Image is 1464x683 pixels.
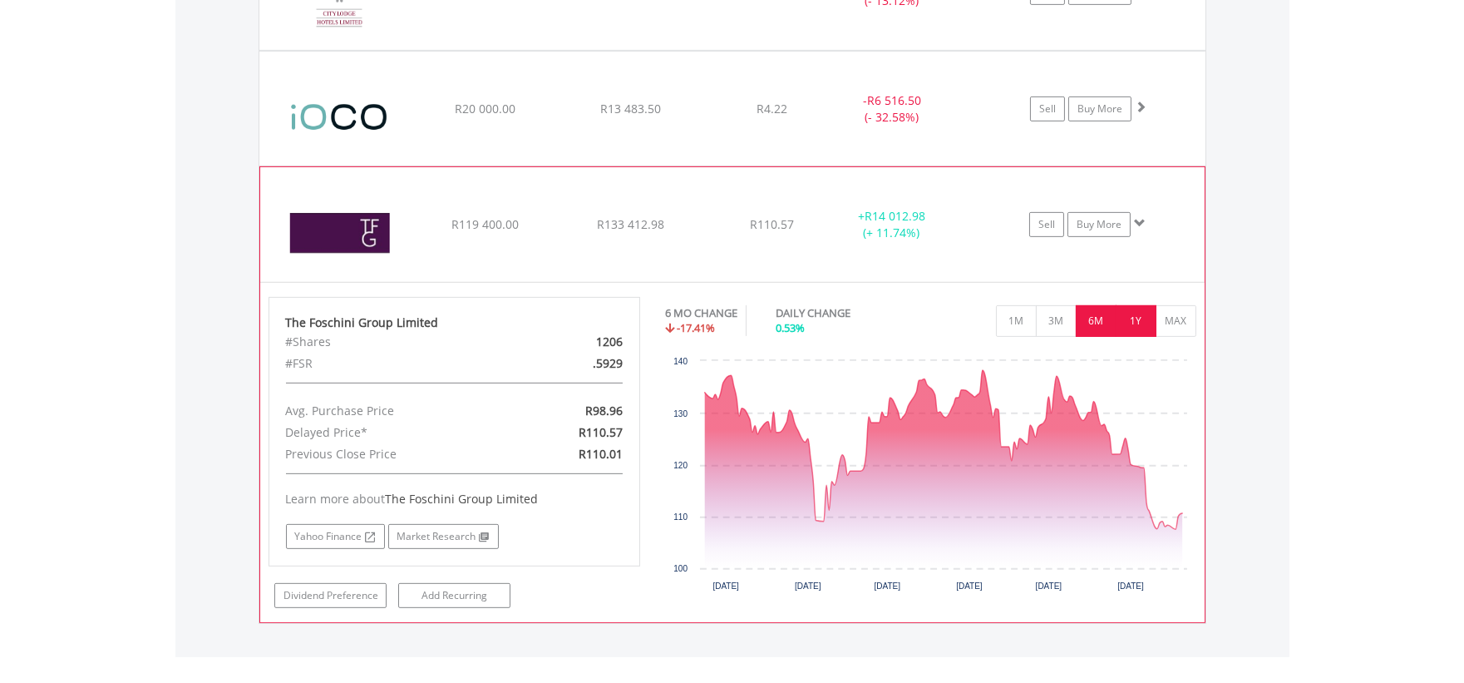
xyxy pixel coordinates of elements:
[673,564,688,573] text: 100
[597,216,664,232] span: R133 412.98
[515,353,635,374] div: .5929
[274,353,515,374] div: #FSR
[867,92,921,108] span: R6 516.50
[1117,582,1144,591] text: [DATE]
[268,72,411,161] img: EQU.ZA.IOC.png
[1029,212,1064,237] a: Sell
[269,188,412,278] img: EQU.ZA.TFG.png
[673,357,688,366] text: 140
[515,331,635,353] div: 1206
[665,353,1196,602] div: Chart. Highcharts interactive chart.
[274,422,515,443] div: Delayed Price*
[579,424,623,440] span: R110.57
[1068,97,1131,121] a: Buy More
[875,582,901,591] text: [DATE]
[398,583,510,608] a: Add Recurring
[579,446,623,462] span: R110.01
[1030,97,1065,121] a: Sell
[455,101,515,116] span: R20 000.00
[956,582,983,591] text: [DATE]
[1067,212,1131,237] a: Buy More
[677,320,715,335] span: -17.41%
[1156,305,1196,337] button: MAX
[865,208,925,224] span: R14 012.98
[286,524,385,549] a: Yahoo Finance
[996,305,1037,337] button: 1M
[274,583,387,608] a: Dividend Preference
[1036,582,1062,591] text: [DATE]
[585,403,623,418] span: R98.96
[673,409,688,418] text: 130
[274,443,515,465] div: Previous Close Price
[388,524,499,549] a: Market Research
[274,400,515,422] div: Avg. Purchase Price
[830,92,955,126] div: - (- 32.58%)
[776,305,909,321] div: DAILY CHANGE
[451,216,519,232] span: R119 400.00
[600,101,661,116] span: R13 483.50
[776,320,805,335] span: 0.53%
[1036,305,1077,337] button: 3M
[750,216,794,232] span: R110.57
[386,491,539,507] span: The Foschini Group Limited
[1116,305,1156,337] button: 1Y
[712,582,739,591] text: [DATE]
[1076,305,1116,337] button: 6M
[829,208,954,241] div: + (+ 11.74%)
[673,461,688,470] text: 120
[795,582,821,591] text: [DATE]
[286,491,624,507] div: Learn more about
[665,353,1195,602] svg: Interactive chart
[665,305,737,321] div: 6 MO CHANGE
[757,101,787,116] span: R4.22
[286,314,624,331] div: The Foschini Group Limited
[673,512,688,522] text: 110
[274,331,515,353] div: #Shares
